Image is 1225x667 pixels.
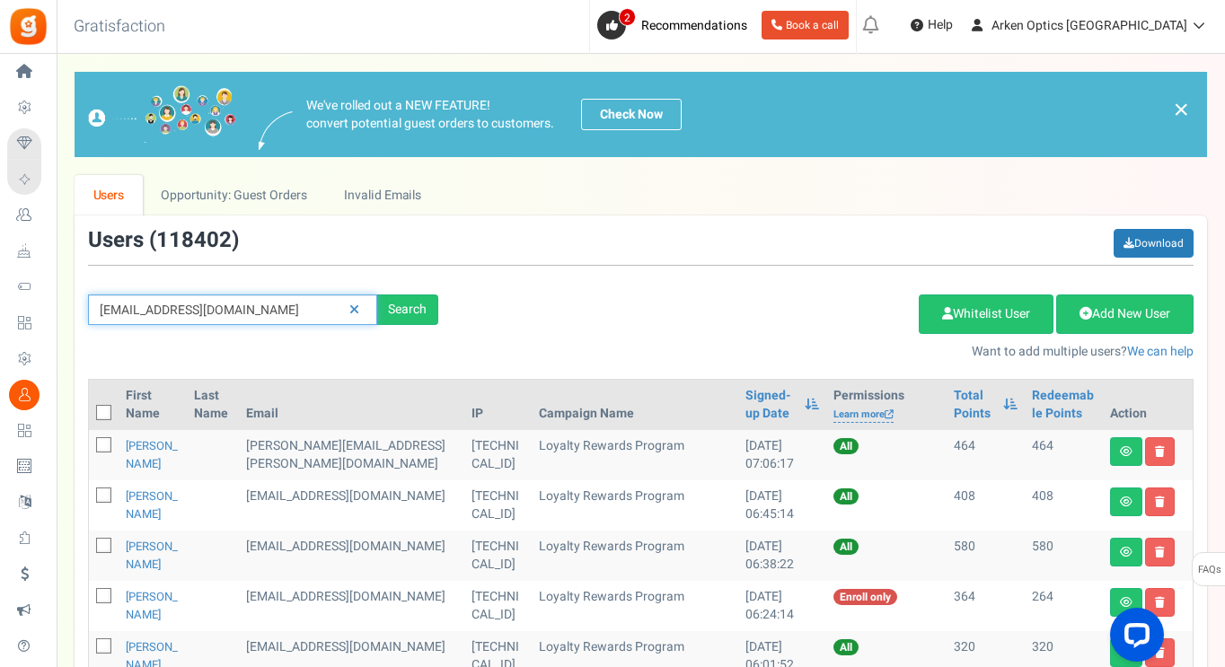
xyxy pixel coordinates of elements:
[1114,229,1194,258] a: Download
[738,480,826,531] td: [DATE] 06:45:14
[1155,547,1165,557] i: Delete user
[833,539,859,555] span: All
[641,16,747,35] span: Recommendations
[187,380,239,430] th: Last Name
[532,581,738,631] td: Loyalty Rewards Program
[619,8,636,26] span: 2
[833,408,894,423] a: Learn more
[239,531,464,581] td: [EMAIL_ADDRESS][DOMAIN_NAME]
[1103,380,1193,430] th: Action
[1155,496,1165,507] i: Delete user
[1173,99,1189,120] a: ×
[581,99,682,130] a: Check Now
[947,430,1025,480] td: 464
[119,380,187,430] th: First Name
[126,437,178,472] a: [PERSON_NAME]
[919,294,1053,334] a: Whitelist User
[947,480,1025,531] td: 408
[340,294,368,326] a: Reset
[532,480,738,531] td: Loyalty Rewards Program
[377,294,438,325] div: Search
[738,430,826,480] td: [DATE] 07:06:17
[239,480,464,531] td: [EMAIL_ADDRESS][DOMAIN_NAME]
[532,430,738,480] td: Loyalty Rewards Program
[991,16,1187,35] span: Arken Optics [GEOGRAPHIC_DATA]
[465,343,1194,361] p: Want to add multiple users?
[464,430,531,480] td: [TECHNICAL_ID]
[833,639,859,655] span: All
[745,387,796,423] a: Signed-up Date
[126,588,178,623] a: [PERSON_NAME]
[1025,480,1104,531] td: 408
[903,11,960,39] a: Help
[239,581,464,631] td: General
[1025,531,1104,581] td: 580
[923,16,953,34] span: Help
[126,538,178,573] a: [PERSON_NAME]
[1056,294,1194,334] a: Add New User
[54,9,185,45] h3: Gratisfaction
[1155,597,1165,608] i: Delete user
[464,480,531,531] td: [TECHNICAL_ID]
[833,438,859,454] span: All
[464,581,531,631] td: [TECHNICAL_ID]
[738,531,826,581] td: [DATE] 06:38:22
[597,11,754,39] a: 2 Recommendations
[762,11,849,39] a: Book a call
[1197,553,1221,587] span: FAQs
[1127,342,1194,361] a: We can help
[826,380,947,430] th: Permissions
[833,589,897,605] span: Enroll only
[464,380,531,430] th: IP
[738,581,826,631] td: [DATE] 06:24:14
[464,531,531,581] td: [TECHNICAL_ID]
[532,531,738,581] td: Loyalty Rewards Program
[88,294,377,325] input: Search by email or name
[88,229,239,252] h3: Users ( )
[1155,446,1165,457] i: Delete user
[1120,547,1132,557] i: View details
[75,175,143,215] a: Users
[8,6,48,47] img: Gratisfaction
[1120,496,1132,507] i: View details
[947,581,1025,631] td: 364
[1025,581,1104,631] td: 264
[954,387,994,423] a: Total Points
[239,380,464,430] th: Email
[259,111,293,150] img: images
[1120,597,1132,608] i: View details
[833,488,859,505] span: All
[88,85,236,144] img: images
[1025,430,1104,480] td: 464
[126,487,178,522] a: [PERSON_NAME]
[156,224,232,256] span: 118402
[306,97,554,133] p: We've rolled out a NEW FEATURE! convert potential guest orders to customers.
[947,531,1025,581] td: 580
[326,175,440,215] a: Invalid Emails
[1032,387,1097,423] a: Redeemable Points
[1120,446,1132,457] i: View details
[143,175,325,215] a: Opportunity: Guest Orders
[532,380,738,430] th: Campaign Name
[239,430,464,480] td: [PERSON_NAME][EMAIL_ADDRESS][PERSON_NAME][DOMAIN_NAME]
